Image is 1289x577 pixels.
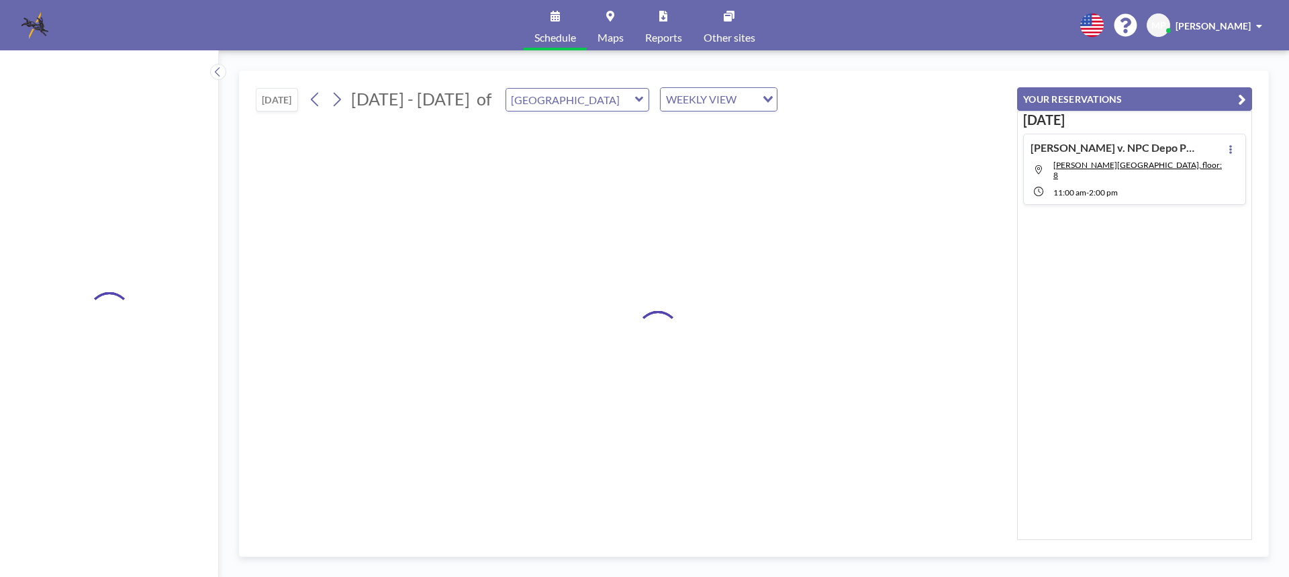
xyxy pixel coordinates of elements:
[351,89,470,109] span: [DATE] - [DATE]
[21,12,48,39] img: organization-logo
[1031,141,1198,154] h4: [PERSON_NAME] v. NPC Depo Prep Mtg with [PERSON_NAME] and [PERSON_NAME]
[663,91,739,108] span: WEEKLY VIEW
[1086,187,1089,197] span: -
[598,32,624,43] span: Maps
[1089,187,1118,197] span: 2:00 PM
[741,91,755,108] input: Search for option
[1176,20,1251,32] span: [PERSON_NAME]
[1053,160,1222,180] span: Ansley Room, floor: 8
[534,32,576,43] span: Schedule
[256,88,298,112] button: [DATE]
[1017,87,1252,111] button: YOUR RESERVATIONS
[477,89,491,109] span: of
[661,88,777,111] div: Search for option
[1151,19,1166,32] span: MP
[506,89,635,111] input: Brookwood Room
[1053,187,1086,197] span: 11:00 AM
[704,32,755,43] span: Other sites
[645,32,682,43] span: Reports
[1023,112,1246,128] h3: [DATE]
